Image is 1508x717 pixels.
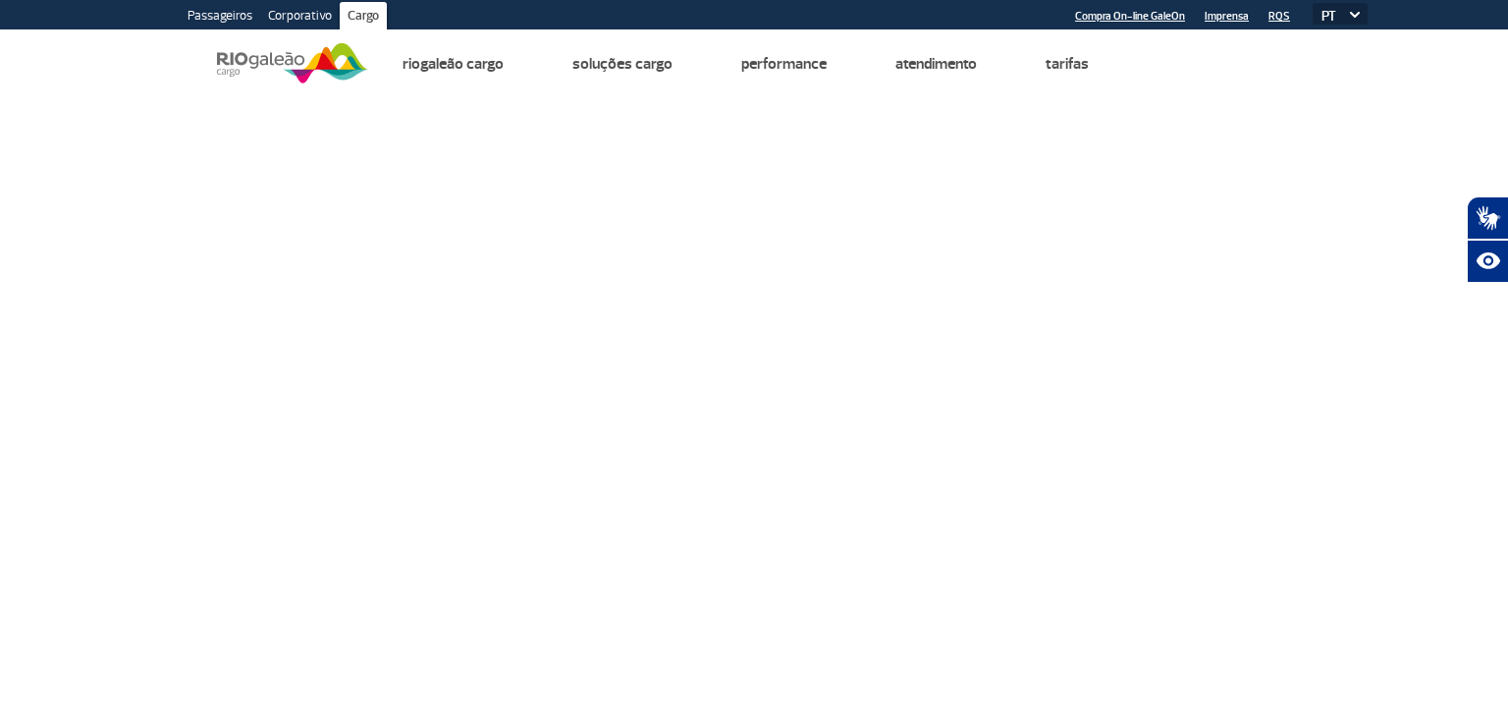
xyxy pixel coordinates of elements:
[340,2,387,33] a: Cargo
[1075,10,1185,23] a: Compra On-line GaleOn
[1467,240,1508,283] button: Abrir recursos assistivos.
[180,2,260,33] a: Passageiros
[1046,54,1089,74] a: Tarifas
[1205,10,1249,23] a: Imprensa
[403,54,504,74] a: Riogaleão Cargo
[260,2,340,33] a: Corporativo
[572,54,673,74] a: Soluções Cargo
[1467,196,1508,283] div: Plugin de acessibilidade da Hand Talk.
[1467,196,1508,240] button: Abrir tradutor de língua de sinais.
[1268,10,1290,23] a: RQS
[895,54,977,74] a: Atendimento
[741,54,827,74] a: Performance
